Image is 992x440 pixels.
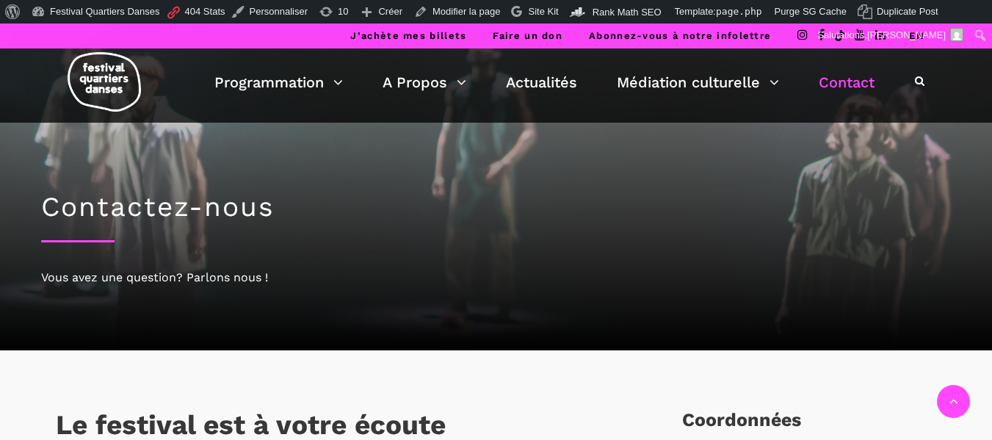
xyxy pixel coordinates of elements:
[41,268,952,287] div: Vous avez une question? Parlons nous !
[214,70,343,95] a: Programmation
[593,7,662,18] span: Rank Math SEO
[350,30,466,41] a: J’achète mes billets
[41,191,952,223] h1: Contactez-nous
[812,24,969,47] a: Salutations,
[528,6,558,17] span: Site Kit
[589,30,771,41] a: Abonnez-vous à notre infolettre
[867,29,946,40] span: [PERSON_NAME]
[493,30,562,41] a: Faire un don
[819,70,875,95] a: Contact
[506,70,577,95] a: Actualités
[383,70,466,95] a: A Propos
[716,6,762,17] span: page.php
[68,52,141,112] img: logo-fqd-med
[617,70,779,95] a: Médiation culturelle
